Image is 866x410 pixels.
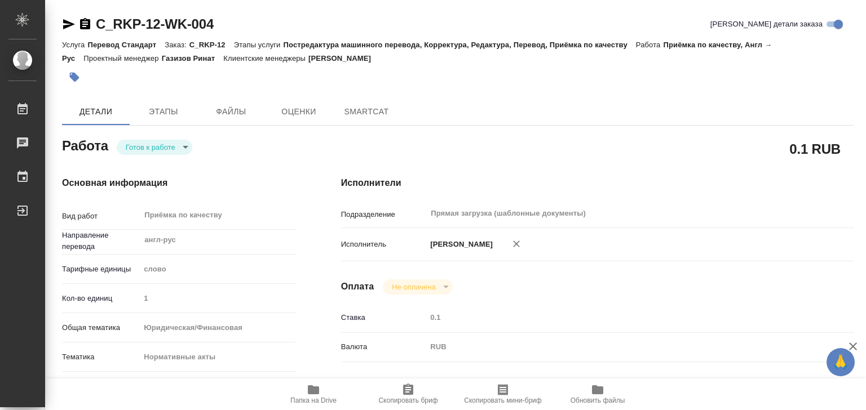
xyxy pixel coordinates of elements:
p: Общая тематика [62,322,140,333]
p: Этапы услуги [234,41,284,49]
div: слово [140,260,295,279]
button: 🙏 [827,348,855,376]
span: [PERSON_NAME] детали заказа [710,19,823,30]
p: Вид работ [62,211,140,222]
span: Обновить файлы [571,396,625,404]
p: Клиентские менеджеры [223,54,308,63]
div: RUB [426,337,811,356]
p: Тарифные единицы [62,264,140,275]
p: Услуга [62,41,87,49]
span: Этапы [136,105,191,119]
button: Скопировать мини-бриф [456,378,550,410]
p: Проектный менеджер [83,54,161,63]
h4: Оплата [341,280,374,293]
span: Скопировать бриф [378,396,438,404]
button: Скопировать ссылку для ЯМессенджера [62,17,76,31]
p: [PERSON_NAME] [426,239,493,250]
p: C_RKP-12 [189,41,234,49]
p: [PERSON_NAME] [308,54,379,63]
h2: Работа [62,135,108,155]
div: Нормативные акты [140,347,295,367]
p: Подразделение [341,209,427,220]
div: Готов к работе [117,140,192,155]
input: Пустое поле [140,290,295,306]
h2: 0.1 RUB [789,139,841,158]
button: Готов к работе [122,142,179,152]
p: Кол-во единиц [62,293,140,304]
p: Постредактура машинного перевода, Корректура, Редактура, Перевод, Приёмка по качеству [284,41,636,49]
button: Обновить файлы [550,378,645,410]
button: Не оплачена [388,282,439,292]
button: Папка на Drive [266,378,361,410]
span: SmartCat [339,105,394,119]
span: Скопировать мини-бриф [464,396,541,404]
span: Детали [69,105,123,119]
span: Файлы [204,105,258,119]
button: Скопировать бриф [361,378,456,410]
p: Исполнитель [341,239,427,250]
button: Удалить исполнителя [504,231,529,256]
span: 🙏 [831,350,850,374]
p: Валюта [341,341,427,353]
p: Перевод Стандарт [87,41,165,49]
button: Добавить тэг [62,65,87,90]
p: Ставка [341,312,427,323]
a: C_RKP-12-WK-004 [96,16,214,32]
h4: Исполнители [341,176,854,190]
span: Оценки [272,105,326,119]
div: Юридическая/Финансовая [140,318,295,337]
h4: Основная информация [62,176,296,190]
p: Тематика [62,351,140,363]
p: Заказ: [165,41,189,49]
p: Газизов Ринат [162,54,224,63]
span: Папка на Drive [290,396,337,404]
p: Направление перевода [62,230,140,252]
div: Готов к работе [383,279,452,295]
button: Скопировать ссылку [78,17,92,31]
p: Работа [636,41,664,49]
input: Пустое поле [426,309,811,326]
